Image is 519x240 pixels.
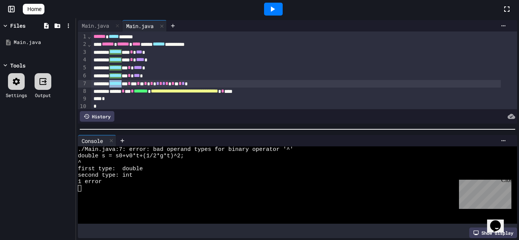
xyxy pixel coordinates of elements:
[78,146,293,153] span: ./Main.java:7: error: bad operand types for binary operator '^'
[78,179,102,185] span: 1 error
[3,3,52,48] div: Chat with us now!Close
[78,88,87,95] div: 8
[122,20,167,31] div: Main.java
[78,20,122,31] div: Main.java
[78,49,87,56] div: 3
[487,210,511,232] iframe: chat widget
[78,95,87,103] div: 9
[78,172,133,179] span: second type: int
[78,72,87,80] div: 6
[10,22,25,30] div: Files
[87,33,91,39] span: Fold line
[14,39,73,46] div: Main.java
[122,22,157,30] div: Main.java
[80,111,114,122] div: History
[78,41,87,48] div: 2
[78,135,116,146] div: Console
[78,137,107,145] div: Console
[78,56,87,64] div: 4
[78,166,143,172] span: first type: double
[78,103,87,110] div: 10
[6,92,27,99] div: Settings
[35,92,51,99] div: Output
[78,33,87,41] div: 1
[469,227,517,238] div: Show display
[78,80,87,88] div: 7
[78,22,113,30] div: Main.java
[87,41,91,47] span: Fold line
[10,61,25,69] div: Tools
[78,153,184,159] span: double s = s0+v0*t+(1/2*g*t)^2;
[27,5,41,13] span: Home
[23,4,44,14] a: Home
[78,159,81,166] span: ^
[78,64,87,72] div: 5
[456,177,511,209] iframe: chat widget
